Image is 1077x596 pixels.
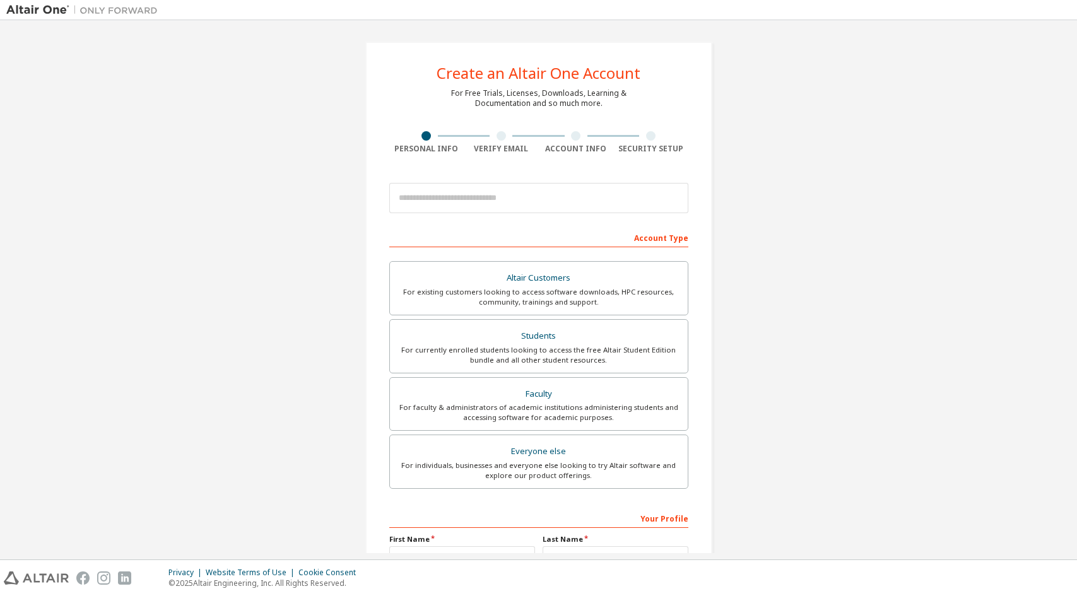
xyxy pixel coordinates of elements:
div: Create an Altair One Account [437,66,640,81]
div: Security Setup [613,144,688,154]
div: Verify Email [464,144,539,154]
div: Account Type [389,227,688,247]
div: Everyone else [397,443,680,460]
label: Last Name [543,534,688,544]
div: For Free Trials, Licenses, Downloads, Learning & Documentation and so much more. [451,88,627,108]
img: linkedin.svg [118,571,131,585]
div: Faculty [397,385,680,403]
div: For existing customers looking to access software downloads, HPC resources, community, trainings ... [397,287,680,307]
div: For currently enrolled students looking to access the free Altair Student Edition bundle and all ... [397,345,680,365]
img: facebook.svg [76,571,90,585]
div: Account Info [539,144,614,154]
div: Privacy [168,568,206,578]
div: Altair Customers [397,269,680,287]
img: altair_logo.svg [4,571,69,585]
div: Students [397,327,680,345]
div: Cookie Consent [298,568,363,578]
div: Personal Info [389,144,464,154]
label: First Name [389,534,535,544]
img: Altair One [6,4,164,16]
div: Your Profile [389,508,688,528]
p: © 2025 Altair Engineering, Inc. All Rights Reserved. [168,578,363,588]
div: For individuals, businesses and everyone else looking to try Altair software and explore our prod... [397,460,680,481]
div: For faculty & administrators of academic institutions administering students and accessing softwa... [397,402,680,423]
div: Website Terms of Use [206,568,298,578]
img: instagram.svg [97,571,110,585]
